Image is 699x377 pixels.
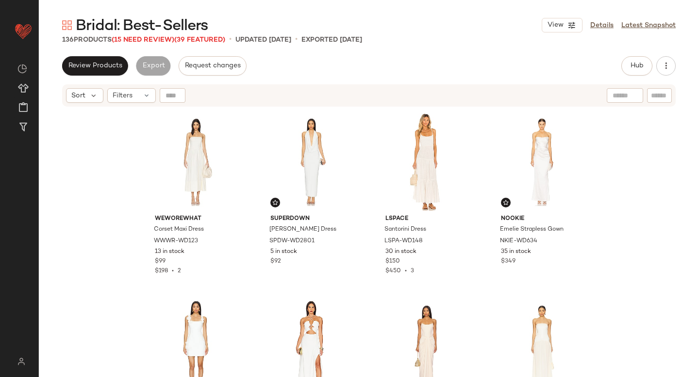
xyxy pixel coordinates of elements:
[269,225,336,234] span: [PERSON_NAME] Dress
[155,248,184,256] span: 13 in stock
[174,36,225,44] span: (39 Featured)
[62,35,225,45] div: Products
[154,225,204,234] span: Corset Maxi Dress
[590,20,614,31] a: Details
[378,113,475,211] img: LSPA-WD148_V1.jpg
[501,248,531,256] span: 35 in stock
[542,18,582,32] button: View
[385,257,400,266] span: $150
[493,113,591,211] img: NKIE-WD634_V1.jpg
[155,257,166,266] span: $99
[179,56,247,76] button: Request changes
[272,200,278,205] img: svg%3e
[184,62,241,70] span: Request changes
[547,21,564,29] span: View
[621,56,652,76] button: Hub
[147,113,245,211] img: WWWR-WD123_V1.jpg
[113,91,133,101] span: Filters
[401,268,411,274] span: •
[630,62,644,70] span: Hub
[229,34,232,46] span: •
[168,268,178,274] span: •
[12,358,31,365] img: svg%3e
[112,36,174,44] span: (15 Need Review)
[62,36,74,44] span: 136
[155,268,168,274] span: $198
[62,56,128,76] button: Review Products
[270,215,352,223] span: superdown
[621,20,676,31] a: Latest Snapshot
[501,257,516,266] span: $349
[154,237,198,246] span: WWWR-WD123
[155,215,237,223] span: WeWoreWhat
[500,237,537,246] span: NKIE-WD634
[384,237,423,246] span: LSPA-WD148
[235,35,291,45] p: updated [DATE]
[14,21,33,41] img: heart_red.DM2ytmEG.svg
[62,20,72,30] img: svg%3e
[68,62,122,70] span: Review Products
[385,248,416,256] span: 30 in stock
[301,35,362,45] p: Exported [DATE]
[270,257,281,266] span: $92
[500,225,564,234] span: Emelie Strapless Gown
[76,16,208,36] span: Bridal: Best-Sellers
[385,268,401,274] span: $450
[269,237,315,246] span: SPDW-WD2801
[295,34,298,46] span: •
[384,225,426,234] span: Santorini Dress
[71,91,85,101] span: Sort
[178,268,181,274] span: 2
[17,64,27,74] img: svg%3e
[263,113,360,211] img: SPDW-WD2801_V1.jpg
[270,248,297,256] span: 5 in stock
[385,215,467,223] span: LSPACE
[503,200,509,205] img: svg%3e
[501,215,583,223] span: Nookie
[411,268,414,274] span: 3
